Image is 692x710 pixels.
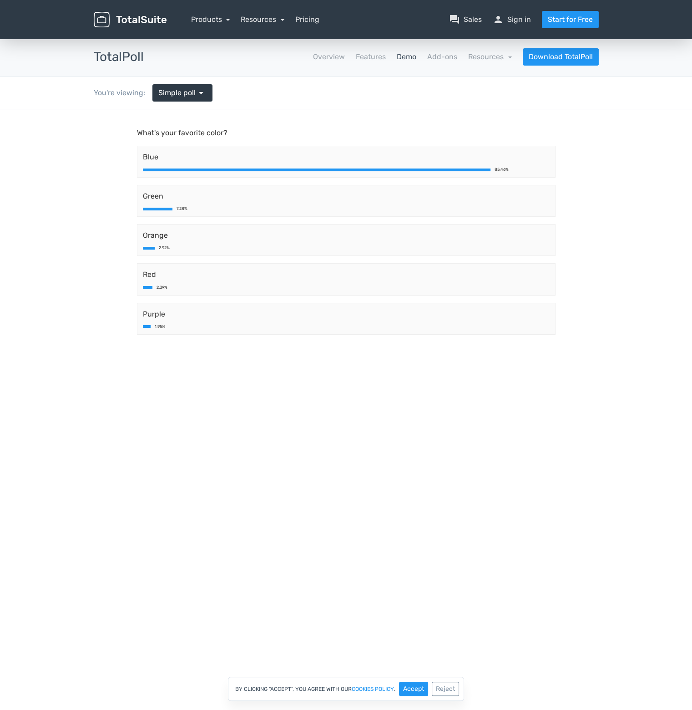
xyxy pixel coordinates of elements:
[143,42,550,53] span: Blue
[432,682,459,696] button: Reject
[449,14,482,25] a: question_answerSales
[352,686,394,692] a: cookies policy
[155,215,165,220] div: 1.95%
[542,11,599,28] a: Start for Free
[157,176,167,180] div: 2.39%
[493,14,531,25] a: personSign in
[152,84,212,102] a: Simple poll arrow_drop_down
[191,15,230,24] a: Products
[399,682,428,696] button: Accept
[158,87,196,98] span: Simple poll
[159,137,170,141] div: 2.92%
[228,677,464,701] div: By clicking "Accept", you agree with our .
[94,12,167,28] img: TotalSuite for WordPress
[94,87,152,98] div: You're viewing:
[397,51,416,62] a: Demo
[94,50,144,64] h3: TotalPoll
[177,97,187,102] div: 7.28%
[137,18,556,29] p: What's your favorite color?
[468,52,512,61] a: Resources
[143,160,550,171] span: Red
[427,51,457,62] a: Add-ons
[356,51,386,62] a: Features
[493,14,504,25] span: person
[241,15,284,24] a: Resources
[143,82,550,92] span: Green
[295,14,319,25] a: Pricing
[143,121,550,132] span: Orange
[494,58,508,62] div: 85.46%
[143,199,550,210] span: Purple
[523,48,599,66] a: Download TotalPoll
[196,87,207,98] span: arrow_drop_down
[313,51,345,62] a: Overview
[449,14,460,25] span: question_answer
